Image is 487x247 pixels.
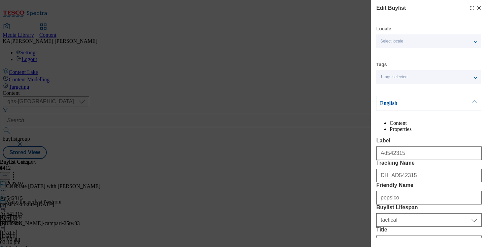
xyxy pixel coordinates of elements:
[380,39,403,44] span: Select locale
[376,182,482,188] label: Friendly Name
[376,63,387,66] label: Tags
[376,146,482,160] input: Enter Label
[380,100,451,107] p: English
[380,75,408,80] span: 1 tags selected
[376,27,391,31] label: Locale
[376,70,481,84] button: 1 tags selected
[376,160,482,166] label: Tracking Name
[390,126,482,132] li: Properties
[376,138,482,144] label: Label
[376,227,482,233] label: Title
[376,169,482,182] input: Enter Tracking Name
[390,120,482,126] li: Content
[376,4,406,12] h4: Edit Buylist
[376,204,482,211] label: Buylist Lifespan
[376,191,482,204] input: Enter Friendly Name
[376,34,481,48] button: Select locale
